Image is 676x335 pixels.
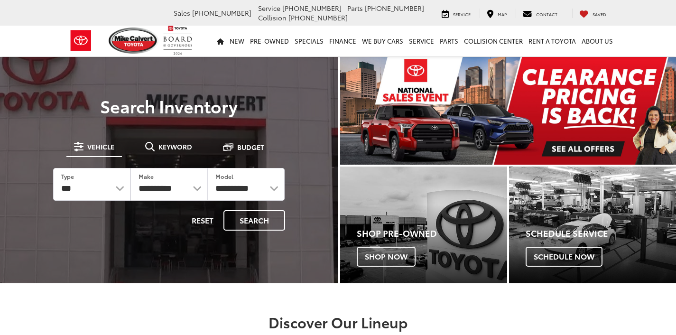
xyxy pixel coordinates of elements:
[357,247,416,267] span: Shop Now
[184,210,222,231] button: Reset
[480,9,514,18] a: Map
[461,26,526,56] a: Collision Center
[109,28,159,54] img: Mike Calvert Toyota
[87,143,114,150] span: Vehicle
[526,26,579,56] a: Rent a Toyota
[579,26,616,56] a: About Us
[509,167,676,284] a: Schedule Service Schedule Now
[192,8,251,18] span: [PHONE_NUMBER]
[139,172,154,180] label: Make
[359,26,406,56] a: WE BUY CARS
[593,11,606,17] span: Saved
[282,3,342,13] span: [PHONE_NUMBER]
[214,26,227,56] a: Home
[347,3,363,13] span: Parts
[237,144,264,150] span: Budget
[340,167,507,284] a: Shop Pre-Owned Shop Now
[498,11,507,17] span: Map
[292,26,326,56] a: Specials
[61,172,74,180] label: Type
[258,3,280,13] span: Service
[435,9,478,18] a: Service
[40,96,298,115] h3: Search Inventory
[453,11,471,17] span: Service
[68,314,609,330] h2: Discover Our Lineup
[223,210,285,231] button: Search
[174,8,190,18] span: Sales
[357,229,507,238] h4: Shop Pre-Owned
[536,11,557,17] span: Contact
[406,26,437,56] a: Service
[526,229,676,238] h4: Schedule Service
[437,26,461,56] a: Parts
[516,9,565,18] a: Contact
[215,172,233,180] label: Model
[340,167,507,284] div: Toyota
[572,9,613,18] a: My Saved Vehicles
[227,26,247,56] a: New
[509,167,676,284] div: Toyota
[365,3,424,13] span: [PHONE_NUMBER]
[158,143,192,150] span: Keyword
[326,26,359,56] a: Finance
[288,13,348,22] span: [PHONE_NUMBER]
[526,247,602,267] span: Schedule Now
[258,13,287,22] span: Collision
[247,26,292,56] a: Pre-Owned
[63,25,99,56] img: Toyota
